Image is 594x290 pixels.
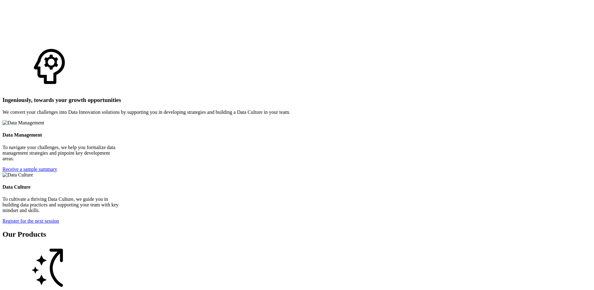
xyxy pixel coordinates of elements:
[2,218,59,224] a: Register for the next session
[2,132,121,138] h4: Data Management
[2,184,121,190] h4: Data Culture
[2,109,592,115] p: We convert your challenges into Data Innovation solutions by supporting you in developing strateg...
[2,230,592,239] h2: Our Products
[2,172,33,178] img: Data Culture
[2,97,592,104] h3: Ingeniously, towards your growth opportunities
[2,120,44,126] img: Data Management
[2,196,121,213] p: To cultivate a thriving Data Culture, we guide you in building data practices and supporting your...
[2,167,57,172] a: Receive a sample summary
[2,145,121,162] p: To navigate your challenges, we help you formalize data management strategies and pinpoint key de...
